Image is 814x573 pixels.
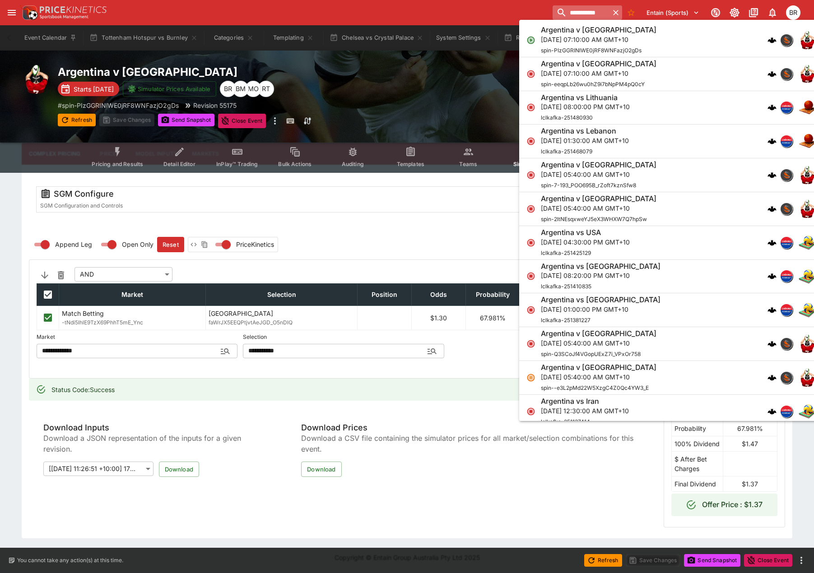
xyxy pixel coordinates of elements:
span: spin-Q3SCoJf4VGopUExZ7i_VPxOr758 [541,351,641,357]
button: Refresh [58,114,96,126]
span: Auditing [342,161,364,167]
h6: Argentina v [GEOGRAPHIC_DATA] [541,329,656,338]
button: Event Calendar [19,25,82,51]
h6: Argentina vs [GEOGRAPHIC_DATA] [541,262,661,271]
label: Market [37,330,237,344]
span: spin-eeqpLb26wu0hZ9i7bNpPM4pQ0cY [541,81,645,88]
svg: Closed [526,339,535,348]
h6: Argentina v [GEOGRAPHIC_DATA] [541,194,656,203]
span: InPlay™ Trading [216,161,258,167]
svg: Suspended [526,373,535,382]
div: cerberus [767,407,777,416]
svg: Open [526,36,535,45]
p: Match Betting [62,309,203,318]
button: No Bookmarks [624,5,638,20]
p: [DATE] 04:30:00 PM GMT+10 [541,237,630,247]
span: lclkafka-251410835 [541,283,591,290]
div: Ben Raymond [220,81,236,97]
div: cerberus [767,204,777,213]
svg: Closed [526,407,535,416]
img: logo-cerberus.svg [767,272,777,281]
span: spin--e3L2pMd22W5XzgC4Z0Qc4YW3_E [541,384,649,391]
button: Download [301,462,341,477]
div: Event type filters [84,141,729,173]
span: lclkafka-251480930 [541,114,593,121]
svg: Closed [526,272,535,281]
img: sportingsolutions.jpeg [781,338,792,350]
button: Select Tenant [641,5,705,20]
span: Simulator [513,161,539,167]
span: spin-PIzGGRINlWE0jRF8WNFazjO2gDs [541,47,642,54]
div: Byron Monk [233,81,249,97]
h6: Argentina vs Iran [541,397,599,406]
button: Toggle light/dark mode [726,5,743,21]
h6: Argentina vs Lithuania [541,93,618,102]
button: Refresh [584,554,622,567]
span: Open Only [122,240,153,249]
div: cerberus [767,272,777,281]
span: lclkafka-251425129 [541,250,591,256]
td: Probability [671,421,723,436]
button: more [796,555,807,566]
div: sportingsolutions [780,169,793,181]
div: cerberus [767,305,777,314]
span: Download Inputs [43,422,269,433]
img: Sportsbook Management [40,15,88,19]
button: Simulator Prices Available [123,81,216,97]
span: Pricing and Results [92,161,143,167]
p: [DATE] 05:40:00 AM GMT+10 [541,203,656,213]
span: lclkafka-251137414 [541,418,590,425]
h6: Argentina v [GEOGRAPHIC_DATA] [541,59,656,69]
button: Reset [157,237,184,252]
img: sportingsolutions.jpeg [781,34,792,46]
p: [DATE] 01:30:00 AM GMT+10 [541,136,629,145]
button: RCD Mallorca vs FC Barcelona [498,25,617,51]
span: Download a CSV file containing the simulator prices for all market/selection combinations for thi... [301,433,644,454]
div: cerberus [767,36,777,45]
div: cerberus [767,69,777,79]
span: PriceKinetics [236,240,274,249]
div: lclkafka [780,405,793,418]
button: Send Snapshot [158,114,214,126]
h6: Offer Price : $1.37 [702,500,763,509]
button: Close Event [744,554,792,567]
button: Categories [205,25,263,51]
td: 67.981% [465,305,520,330]
span: spin-2ltNEsqxweYJ5eX3WHXW7Q7hpSw [541,216,647,222]
img: PriceKinetics Logo [20,4,38,22]
span: Status Code : [51,386,90,393]
label: Change payload type [210,237,274,252]
button: Templating [265,25,322,51]
th: Selection [206,283,357,305]
p: [DATE] 05:40:00 AM GMT+10 [541,170,656,179]
button: Open [424,343,440,359]
img: rugby_union.png [22,65,51,94]
p: [DATE] 05:40:00 AM GMT+10 [541,338,656,348]
span: Success [90,386,115,393]
svg: Closed [526,69,535,79]
h6: Argentina vs USA [541,228,601,237]
div: lclkafka [780,270,793,282]
button: Notifications [764,5,781,21]
button: Copy payload to clipboard [199,239,210,250]
p: [DATE] 07:10:00 AM GMT+10 [541,69,656,78]
div: cerberus [767,171,777,180]
span: -tNdi5lhlE9TzX69PhhT5mE_Ync [62,318,203,327]
img: logo-cerberus.svg [767,171,777,180]
div: lclkafka [780,236,793,249]
div: AND [74,267,172,282]
td: $1.30 [411,305,465,330]
h6: Argentina vs Lebanon [541,126,616,136]
button: open drawer [4,5,20,21]
p: [DATE] 12:30:00 AM GMT+10 [541,406,629,416]
button: Chelsea vs Crystal Palace [324,25,429,51]
button: Ben Raymond [783,3,803,23]
svg: Closed [526,103,535,112]
td: Final Dividend [671,476,723,491]
span: faWrJX5EEQPtjvtAeJGD_O5nDlQ [209,318,354,327]
div: sportingsolutions [780,337,793,350]
button: Open [217,343,233,359]
span: lclkafka-251381227 [541,317,591,323]
div: Mark O'Loughlan [245,81,261,97]
span: Teams [459,161,477,167]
